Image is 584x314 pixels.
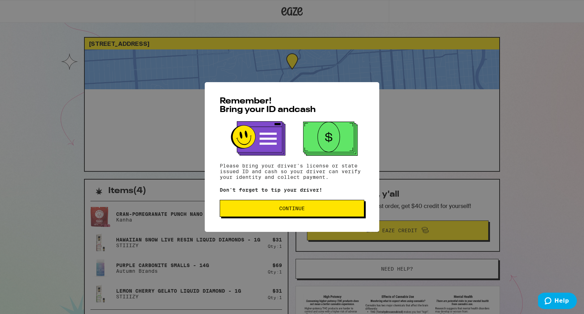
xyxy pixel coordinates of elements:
span: Remember! Bring your ID and cash [220,97,316,114]
button: Continue [220,200,364,217]
p: Please bring your driver's license or state issued ID and cash so your driver can verify your ide... [220,163,364,180]
span: Continue [279,206,305,211]
iframe: Opens a widget where you can find more information [538,293,577,310]
p: Don't forget to tip your driver! [220,187,364,193]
